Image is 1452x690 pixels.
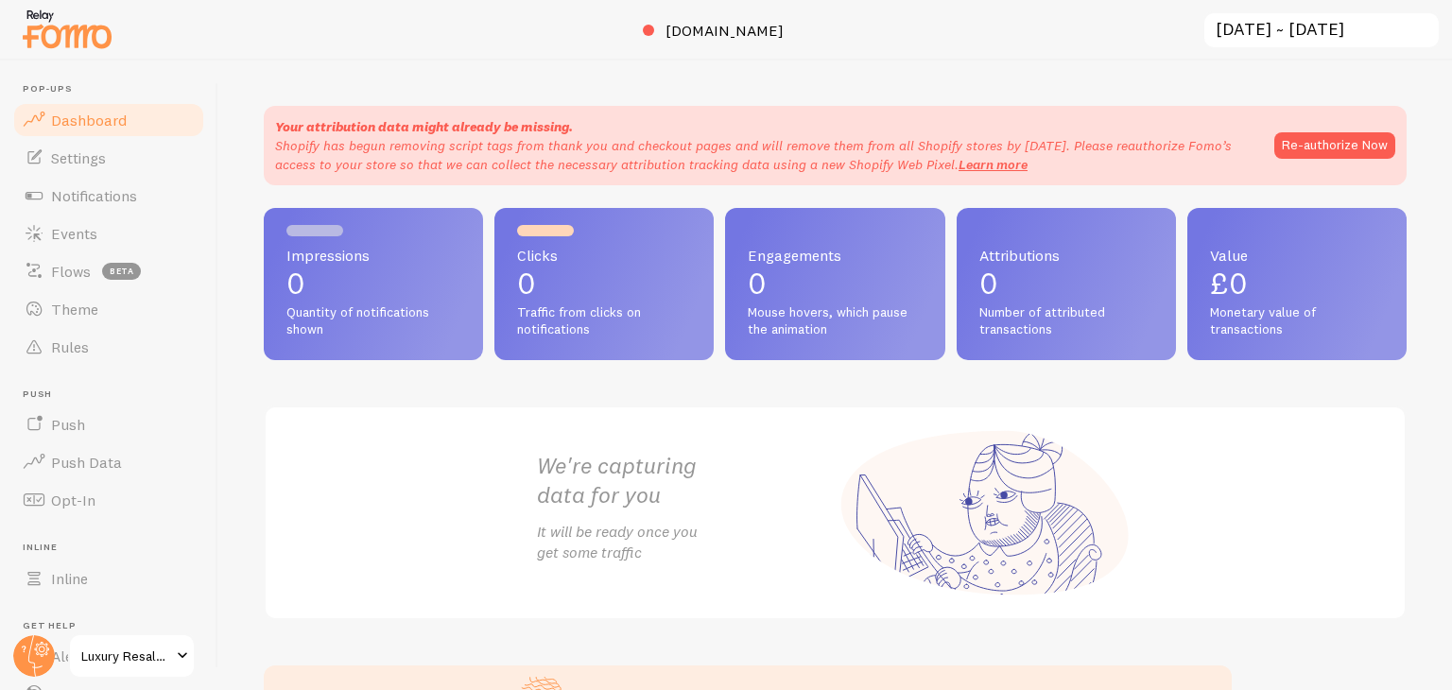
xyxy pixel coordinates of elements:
a: Luxury Resale Concierge [68,633,196,679]
span: Opt-In [51,491,95,509]
button: Re-authorize Now [1274,132,1395,159]
a: Notifications [11,177,206,215]
span: Rules [51,337,89,356]
a: Theme [11,290,206,328]
h2: We're capturing data for you [537,451,836,509]
span: Flows [51,262,91,281]
p: 0 [979,268,1153,299]
span: Dashboard [51,111,127,129]
a: Settings [11,139,206,177]
span: Number of attributed transactions [979,304,1153,337]
a: Dashboard [11,101,206,139]
p: It will be ready once you get some traffic [537,521,836,564]
span: Traffic from clicks on notifications [517,304,691,337]
p: Shopify has begun removing script tags from thank you and checkout pages and will remove them fro... [275,136,1255,174]
p: 0 [286,268,460,299]
span: Push Data [51,453,122,472]
span: Impressions [286,248,460,263]
span: Engagements [748,248,922,263]
a: Push Data [11,443,206,481]
strong: Your attribution data might already be missing. [275,118,573,135]
span: Clicks [517,248,691,263]
p: 0 [517,268,691,299]
a: Rules [11,328,206,366]
span: Get Help [23,620,206,632]
span: Value [1210,248,1384,263]
span: Notifications [51,186,137,205]
span: Events [51,224,97,243]
span: Monetary value of transactions [1210,304,1384,337]
span: Attributions [979,248,1153,263]
span: Settings [51,148,106,167]
a: Flows beta [11,252,206,290]
span: Theme [51,300,98,319]
span: Push [23,388,206,401]
span: Mouse hovers, which pause the animation [748,304,922,337]
span: Pop-ups [23,83,206,95]
span: beta [102,263,141,280]
span: Push [51,415,85,434]
a: Events [11,215,206,252]
span: Inline [51,569,88,588]
a: Push [11,405,206,443]
a: Learn more [959,156,1028,173]
span: Inline [23,542,206,554]
span: Luxury Resale Concierge [81,645,171,667]
p: 0 [748,268,922,299]
span: Quantity of notifications shown [286,304,460,337]
img: fomo-relay-logo-orange.svg [20,5,114,53]
a: Inline [11,560,206,597]
span: £0 [1210,265,1248,302]
a: Opt-In [11,481,206,519]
